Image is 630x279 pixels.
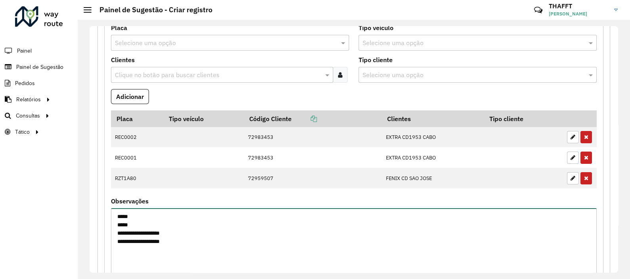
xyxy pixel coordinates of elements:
td: 72983453 [244,127,382,148]
label: Observações [111,196,149,206]
span: Painel [17,47,32,55]
td: EXTRA CD1953 CABO [382,127,484,148]
span: Tático [15,128,30,136]
th: Código Cliente [244,110,382,127]
td: FENIX CD SAO JOSE [382,168,484,188]
th: Tipo cliente [484,110,563,127]
label: Tipo veículo [359,23,393,32]
button: Adicionar [111,89,149,104]
span: [PERSON_NAME] [549,10,608,17]
td: REC0002 [111,127,164,148]
td: 72959507 [244,168,382,188]
a: Copiar [292,115,317,123]
td: REC0001 [111,147,164,168]
td: RZT1A80 [111,168,164,188]
label: Placa [111,23,127,32]
span: Painel de Sugestão [16,63,63,71]
span: Relatórios [16,95,41,104]
span: Pedidos [15,79,35,87]
td: 72983453 [244,147,382,168]
span: Consultas [16,112,40,120]
th: Clientes [382,110,484,127]
a: Contato Rápido [530,2,547,19]
th: Tipo veículo [164,110,244,127]
h2: Painel de Sugestão - Criar registro [92,6,212,14]
td: EXTRA CD1953 CABO [382,147,484,168]
label: Tipo cliente [359,55,393,65]
th: Placa [111,110,164,127]
h3: THAFFT [549,2,608,10]
label: Clientes [111,55,135,65]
